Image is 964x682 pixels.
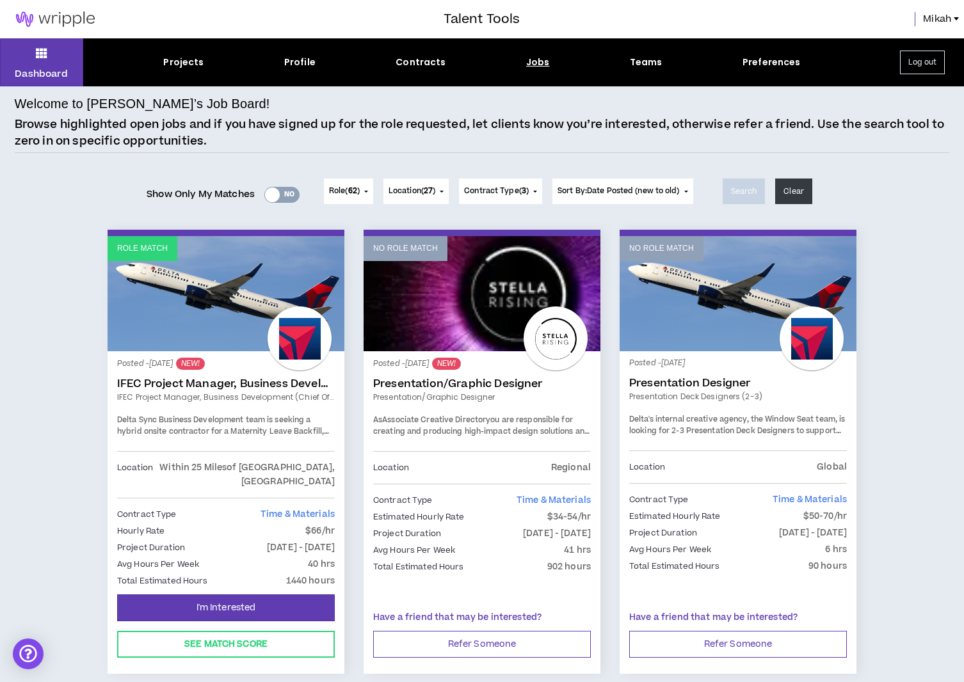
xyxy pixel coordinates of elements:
[373,611,591,624] p: Have a friend that may be interested?
[564,543,591,557] p: 41 hrs
[373,527,441,541] p: Project Duration
[163,56,204,69] div: Projects
[373,415,382,425] span: As
[389,186,435,197] span: Location ( )
[803,509,847,523] p: $50-70/hr
[324,178,373,204] button: Role(62)
[779,526,847,540] p: [DATE] - [DATE]
[629,358,847,369] p: Posted - [DATE]
[629,460,665,474] p: Location
[629,391,847,402] a: Presentation Deck Designers (2-3)
[13,638,44,669] div: Open Intercom Messenger
[923,12,951,26] span: Mikah
[284,56,316,69] div: Profile
[900,51,945,74] button: Log out
[117,507,177,521] p: Contract Type
[117,557,199,571] p: Avg Hours Per Week
[547,560,591,574] p: 902 hours
[629,526,697,540] p: Project Duration
[261,508,335,521] span: Time & Materials
[117,631,335,658] button: See Match Score
[432,358,461,370] sup: NEW!
[364,236,600,351] a: No Role Match
[108,236,344,351] a: Role Match
[117,377,335,390] a: IFEC Project Manager, Business Development (Chief of Staff)
[743,56,801,69] div: Preferences
[383,178,449,204] button: Location(27)
[15,94,270,113] h4: Welcome to [PERSON_NAME]’s Job Board!
[117,461,153,489] p: Location
[629,509,721,523] p: Estimated Hourly Rate
[629,543,711,557] p: Avg Hours Per Week
[147,185,255,204] span: Show Only My Matches
[117,358,335,370] p: Posted - [DATE]
[517,494,591,507] span: Time & Materials
[373,631,591,658] button: Refer Someone
[808,559,847,573] p: 90 hours
[286,574,335,588] p: 1440 hours
[459,178,542,204] button: Contract Type(3)
[629,631,847,658] button: Refer Someone
[373,461,409,475] p: Location
[117,541,185,555] p: Project Duration
[552,178,693,204] button: Sort By:Date Posted (new to old)
[348,186,357,196] span: 62
[197,602,256,614] span: I'm Interested
[522,186,526,196] span: 3
[373,242,438,255] p: No Role Match
[373,560,464,574] p: Total Estimated Hours
[723,178,766,204] button: Search
[629,414,845,459] span: Delta's internal creative agency, the Window Seat team, is looking for 2-3 Presentation Deck Desi...
[373,543,455,557] p: Avg Hours Per Week
[373,493,433,507] p: Contract Type
[775,178,812,204] button: Clear
[267,541,335,555] p: [DATE] - [DATE]
[817,460,847,474] p: Global
[305,524,335,538] p: $66/hr
[547,510,591,524] p: $34-54/hr
[382,415,486,425] strong: Associate Creative Director
[773,493,847,506] span: Time & Materials
[15,67,68,81] p: Dashboard
[629,242,694,255] p: No Role Match
[373,377,591,390] a: Presentation/Graphic Designer
[373,510,465,524] p: Estimated Hourly Rate
[373,392,591,403] a: Presentation/Graphic Designer
[444,10,520,29] h3: Talent Tools
[117,524,165,538] p: Hourly Rate
[117,594,335,621] button: I'm Interested
[629,493,689,507] p: Contract Type
[630,56,663,69] div: Teams
[558,186,680,196] span: Sort By: Date Posted (new to old)
[464,186,529,197] span: Contract Type ( )
[523,527,591,541] p: [DATE] - [DATE]
[825,543,847,557] p: 6 hrs
[551,461,591,475] p: Regional
[153,461,335,489] p: Within 25 Miles of [GEOGRAPHIC_DATA], [GEOGRAPHIC_DATA]
[620,236,856,351] a: No Role Match
[629,559,720,573] p: Total Estimated Hours
[176,358,205,370] sup: NEW!
[329,186,360,197] span: Role ( )
[117,574,208,588] p: Total Estimated Hours
[629,611,847,624] p: Have a friend that may be interested?
[629,377,847,390] a: Presentation Designer
[308,557,335,571] p: 40 hrs
[117,415,329,459] span: Delta Sync Business Development team is seeking a hybrid onsite contractor for a Maternity Leave ...
[396,56,446,69] div: Contracts
[424,186,433,196] span: 27
[117,392,335,403] a: IFEC Project Manager, Business Development (Chief of Staff)
[373,358,591,370] p: Posted - [DATE]
[15,116,950,149] p: Browse highlighted open jobs and if you have signed up for the role requested, let clients know y...
[117,242,168,255] p: Role Match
